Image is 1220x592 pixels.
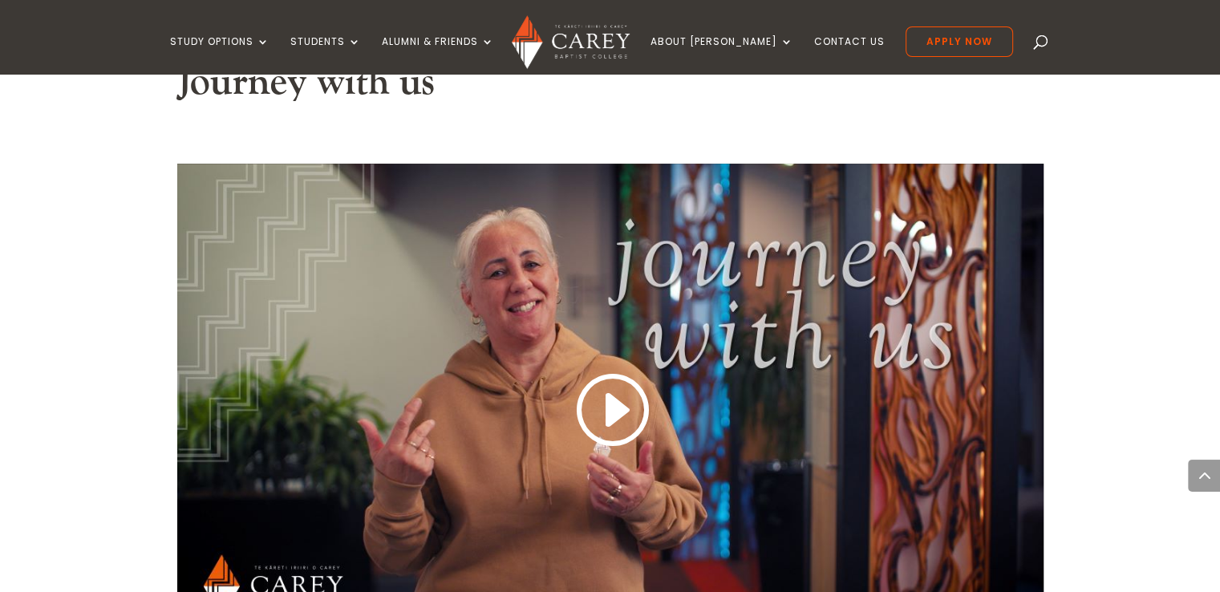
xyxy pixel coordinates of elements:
a: Alumni & Friends [382,36,494,74]
a: Apply Now [906,26,1013,57]
a: Students [290,36,361,74]
a: Study Options [170,36,270,74]
a: Contact Us [814,36,885,74]
h2: Journey with us [177,59,1044,114]
a: About [PERSON_NAME] [651,36,793,74]
img: Carey Baptist College [512,15,630,69]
